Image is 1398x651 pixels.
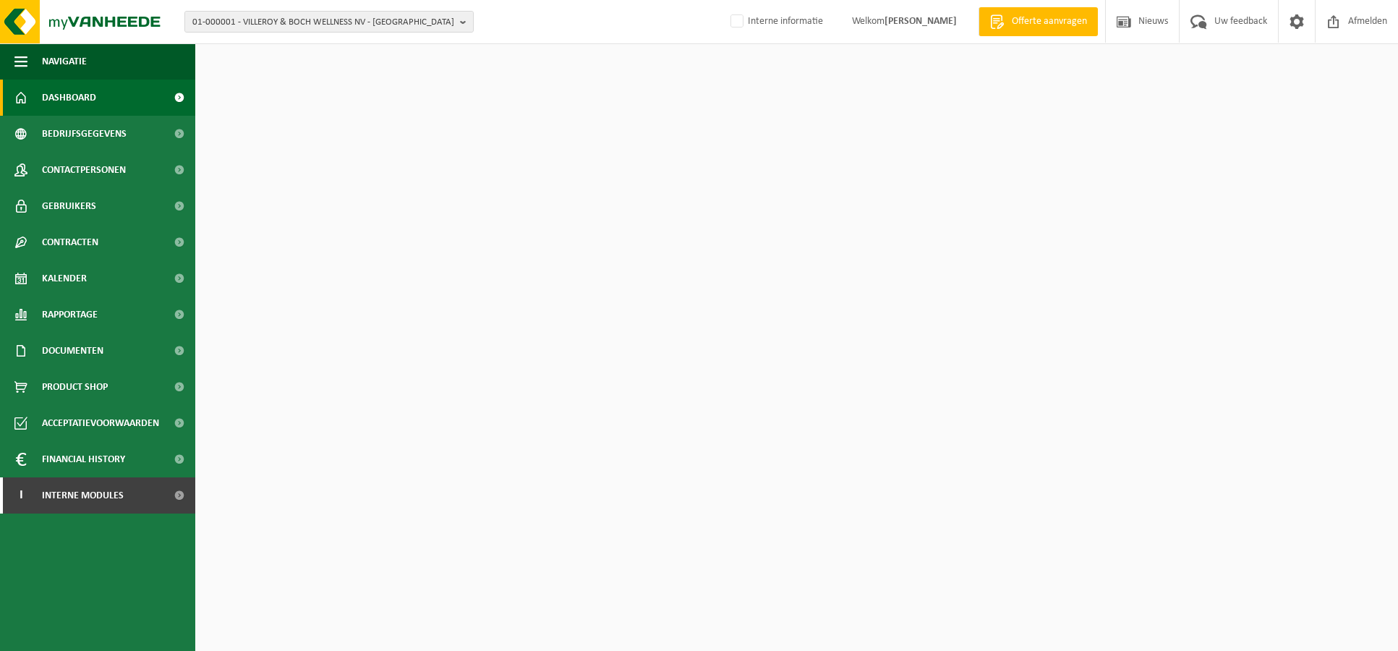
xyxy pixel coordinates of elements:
[42,80,96,116] span: Dashboard
[728,11,823,33] label: Interne informatie
[42,152,126,188] span: Contactpersonen
[979,7,1098,36] a: Offerte aanvragen
[1008,14,1091,29] span: Offerte aanvragen
[42,441,125,477] span: Financial History
[42,224,98,260] span: Contracten
[42,43,87,80] span: Navigatie
[42,116,127,152] span: Bedrijfsgegevens
[42,297,98,333] span: Rapportage
[184,11,474,33] button: 01-000001 - VILLEROY & BOCH WELLNESS NV - [GEOGRAPHIC_DATA]
[885,16,957,27] strong: [PERSON_NAME]
[14,477,27,514] span: I
[42,188,96,224] span: Gebruikers
[42,260,87,297] span: Kalender
[42,405,159,441] span: Acceptatievoorwaarden
[42,477,124,514] span: Interne modules
[42,333,103,369] span: Documenten
[192,12,454,33] span: 01-000001 - VILLEROY & BOCH WELLNESS NV - [GEOGRAPHIC_DATA]
[42,369,108,405] span: Product Shop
